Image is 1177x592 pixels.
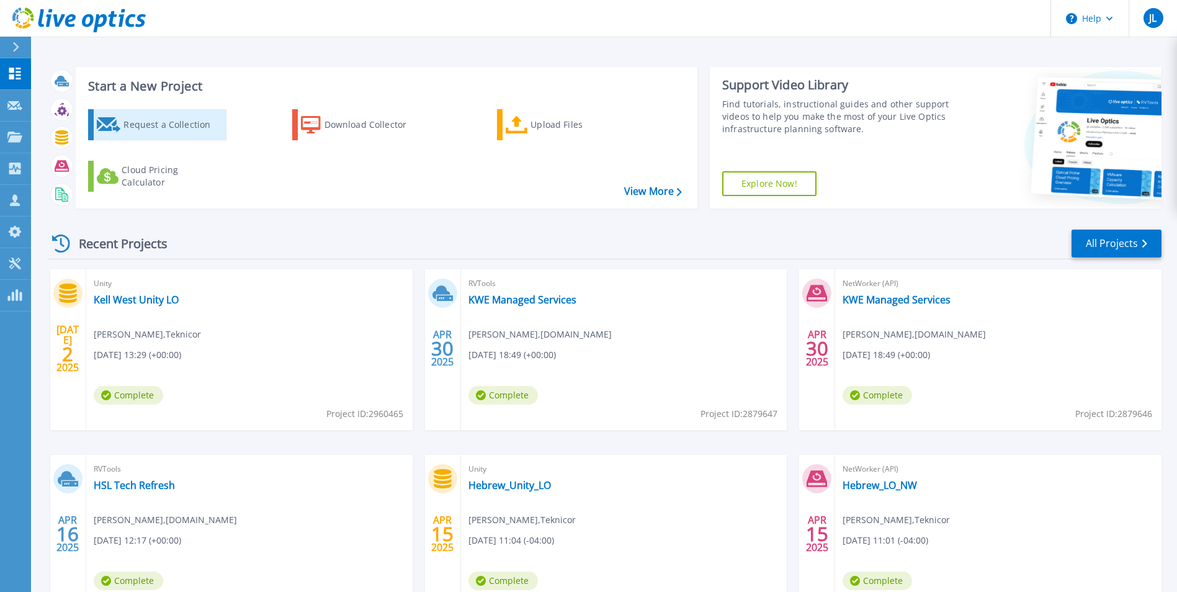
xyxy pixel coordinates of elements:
[431,529,454,539] span: 15
[843,277,1154,290] span: NetWorker (API)
[468,462,780,476] span: Unity
[56,326,79,371] div: [DATE] 2025
[326,407,403,421] span: Project ID: 2960465
[805,511,829,557] div: APR 2025
[431,343,454,354] span: 30
[292,109,431,140] a: Download Collector
[94,348,181,362] span: [DATE] 13:29 (+00:00)
[56,529,79,539] span: 16
[431,326,454,371] div: APR 2025
[431,511,454,557] div: APR 2025
[88,79,681,93] h3: Start a New Project
[94,479,175,491] a: HSL Tech Refresh
[843,462,1154,476] span: NetWorker (API)
[722,77,952,93] div: Support Video Library
[843,572,912,590] span: Complete
[624,186,682,197] a: View More
[843,513,950,527] span: [PERSON_NAME] , Teknicor
[94,462,405,476] span: RVTools
[94,328,201,341] span: [PERSON_NAME] , Teknicor
[1149,13,1157,23] span: JL
[722,171,817,196] a: Explore Now!
[468,348,556,362] span: [DATE] 18:49 (+00:00)
[88,161,226,192] a: Cloud Pricing Calculator
[324,112,424,137] div: Download Collector
[94,513,237,527] span: [PERSON_NAME] , [DOMAIN_NAME]
[468,386,538,405] span: Complete
[468,277,780,290] span: RVTools
[62,349,73,359] span: 2
[94,534,181,547] span: [DATE] 12:17 (+00:00)
[468,294,576,306] a: KWE Managed Services
[530,112,630,137] div: Upload Files
[700,407,777,421] span: Project ID: 2879647
[56,511,79,557] div: APR 2025
[497,109,635,140] a: Upload Files
[468,534,554,547] span: [DATE] 11:04 (-04:00)
[843,534,928,547] span: [DATE] 11:01 (-04:00)
[122,164,221,189] div: Cloud Pricing Calculator
[468,513,576,527] span: [PERSON_NAME] , Teknicor
[843,294,951,306] a: KWE Managed Services
[88,109,226,140] a: Request a Collection
[1075,407,1152,421] span: Project ID: 2879646
[468,479,551,491] a: Hebrew_Unity_LO
[48,228,184,259] div: Recent Projects
[843,328,986,341] span: [PERSON_NAME] , [DOMAIN_NAME]
[806,529,828,539] span: 15
[94,572,163,590] span: Complete
[123,112,223,137] div: Request a Collection
[94,277,405,290] span: Unity
[843,386,912,405] span: Complete
[806,343,828,354] span: 30
[94,294,179,306] a: Kell West Unity LO
[1072,230,1161,258] a: All Projects
[805,326,829,371] div: APR 2025
[468,572,538,590] span: Complete
[94,386,163,405] span: Complete
[843,348,930,362] span: [DATE] 18:49 (+00:00)
[843,479,917,491] a: Hebrew_LO_NW
[722,98,952,135] div: Find tutorials, instructional guides and other support videos to help you make the most of your L...
[468,328,612,341] span: [PERSON_NAME] , [DOMAIN_NAME]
